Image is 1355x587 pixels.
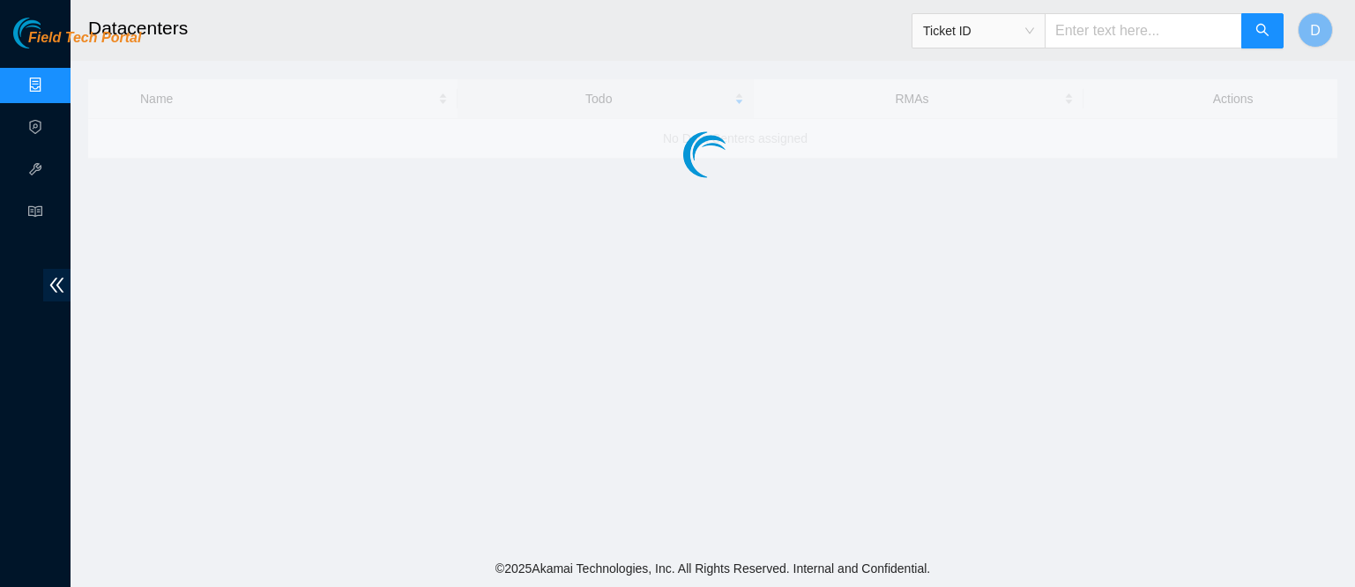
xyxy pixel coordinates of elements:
[1255,23,1269,40] span: search
[71,550,1355,587] footer: © 2025 Akamai Technologies, Inc. All Rights Reserved. Internal and Confidential.
[28,30,141,47] span: Field Tech Portal
[28,197,42,232] span: read
[43,269,71,301] span: double-left
[13,18,89,48] img: Akamai Technologies
[1310,19,1321,41] span: D
[1241,13,1284,48] button: search
[923,18,1034,44] span: Ticket ID
[1045,13,1242,48] input: Enter text here...
[1298,12,1333,48] button: D
[13,32,141,55] a: Akamai TechnologiesField Tech Portal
